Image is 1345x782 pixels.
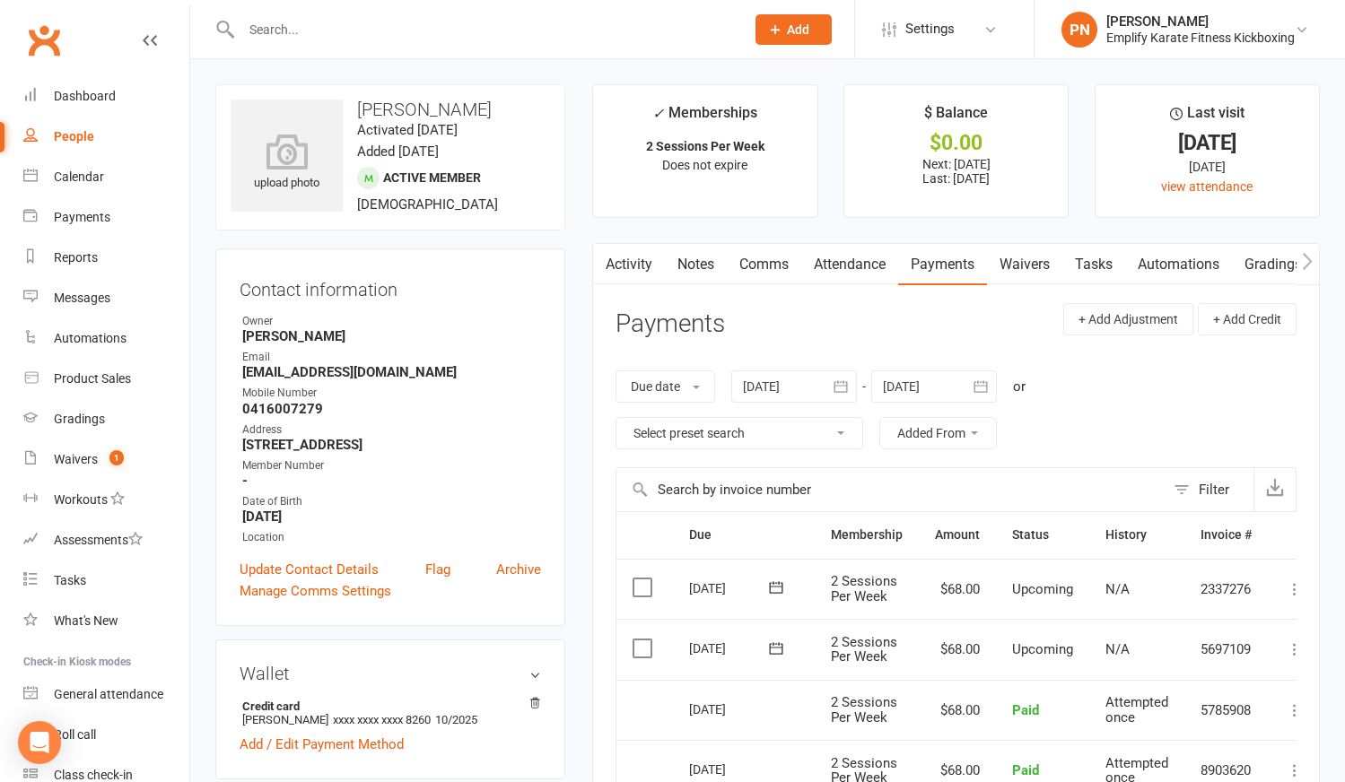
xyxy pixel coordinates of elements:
div: [DATE] [689,634,772,662]
button: Added From [879,417,997,449]
div: Emplify Karate Fitness Kickboxing [1106,30,1295,46]
a: Update Contact Details [240,559,379,580]
span: Add [787,22,809,37]
strong: 2 Sessions Per Week [646,139,764,153]
td: $68.00 [919,559,996,620]
div: Last visit [1170,101,1245,134]
th: Invoice # [1184,512,1268,558]
div: $0.00 [860,134,1052,152]
div: Payments [54,210,110,224]
a: Flag [425,559,450,580]
div: PN [1061,12,1097,48]
a: Payments [23,197,189,238]
strong: [STREET_ADDRESS] [242,437,541,453]
span: Upcoming [1012,641,1073,657]
td: 5697109 [1184,619,1268,680]
div: Roll call [54,727,96,742]
h3: Contact information [240,273,541,300]
th: Due [673,512,815,558]
a: Tasks [1062,244,1125,285]
a: People [23,117,189,157]
input: Search... [236,17,732,42]
div: Product Sales [54,371,131,386]
th: Amount [919,512,996,558]
button: Filter [1165,468,1253,511]
strong: [PERSON_NAME] [242,328,541,344]
td: $68.00 [919,619,996,680]
span: Attempted once [1105,694,1168,726]
div: Open Intercom Messenger [18,721,61,764]
span: N/A [1105,641,1130,657]
a: Calendar [23,157,189,197]
a: Activity [593,244,665,285]
strong: Credit card [242,699,532,713]
div: Location [242,529,541,546]
a: Automations [23,318,189,359]
a: Add / Edit Payment Method [240,734,404,755]
div: Member Number [242,457,541,474]
span: xxxx xxxx xxxx 8260 [333,713,431,726]
div: $ Balance [924,101,988,134]
div: Memberships [652,101,757,135]
li: [PERSON_NAME] [240,697,541,729]
th: Status [996,512,1089,558]
td: 5785908 [1184,680,1268,741]
div: Tasks [54,573,86,587]
i: ✓ [652,105,664,122]
strong: [EMAIL_ADDRESS][DOMAIN_NAME] [242,364,541,380]
span: Active member [383,170,481,185]
div: Messages [54,291,110,305]
a: What's New [23,601,189,641]
a: Automations [1125,244,1232,285]
th: Membership [815,512,919,558]
span: Upcoming [1012,581,1073,597]
input: Search by invoice number [616,468,1165,511]
span: Paid [1012,762,1039,778]
a: Waivers [987,244,1062,285]
span: 2 Sessions Per Week [831,573,897,604]
div: Reports [54,250,98,265]
a: Manage Comms Settings [240,580,391,602]
div: Waivers [54,452,98,466]
a: Assessments [23,520,189,560]
div: Email [242,349,541,366]
a: Dashboard [23,76,189,117]
a: Waivers 1 [23,439,189,480]
button: Due date [616,370,715,403]
h3: Wallet [240,664,541,683]
div: Class check-in [54,768,133,782]
button: + Add Adjustment [1063,303,1193,335]
div: Owner [242,313,541,330]
div: Date of Birth [242,493,541,510]
span: [DEMOGRAPHIC_DATA] [357,196,498,213]
span: 1 [109,450,124,465]
div: Calendar [54,169,104,184]
div: [DATE] [689,695,772,723]
th: History [1089,512,1184,558]
time: Activated [DATE] [357,122,458,138]
a: Messages [23,278,189,318]
div: Gradings [54,412,105,426]
div: Assessments [54,533,143,547]
div: [DATE] [1112,157,1303,177]
div: People [54,129,94,143]
p: Next: [DATE] Last: [DATE] [860,157,1052,186]
span: N/A [1105,581,1130,597]
strong: [DATE] [242,508,541,525]
a: Clubworx [22,18,66,63]
div: Dashboard [54,89,116,103]
a: Notes [665,244,727,285]
strong: 0416007279 [242,401,541,417]
div: [DATE] [1112,134,1303,152]
a: Gradings [23,399,189,439]
span: Settings [905,9,955,49]
a: Tasks [23,560,189,601]
div: General attendance [54,687,163,701]
span: 2 Sessions Per Week [831,694,897,726]
a: Archive [496,559,541,580]
div: or [1013,376,1026,397]
td: 2337276 [1184,559,1268,620]
div: What's New [54,613,118,628]
a: Roll call [23,715,189,755]
div: [PERSON_NAME] [1106,13,1295,30]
